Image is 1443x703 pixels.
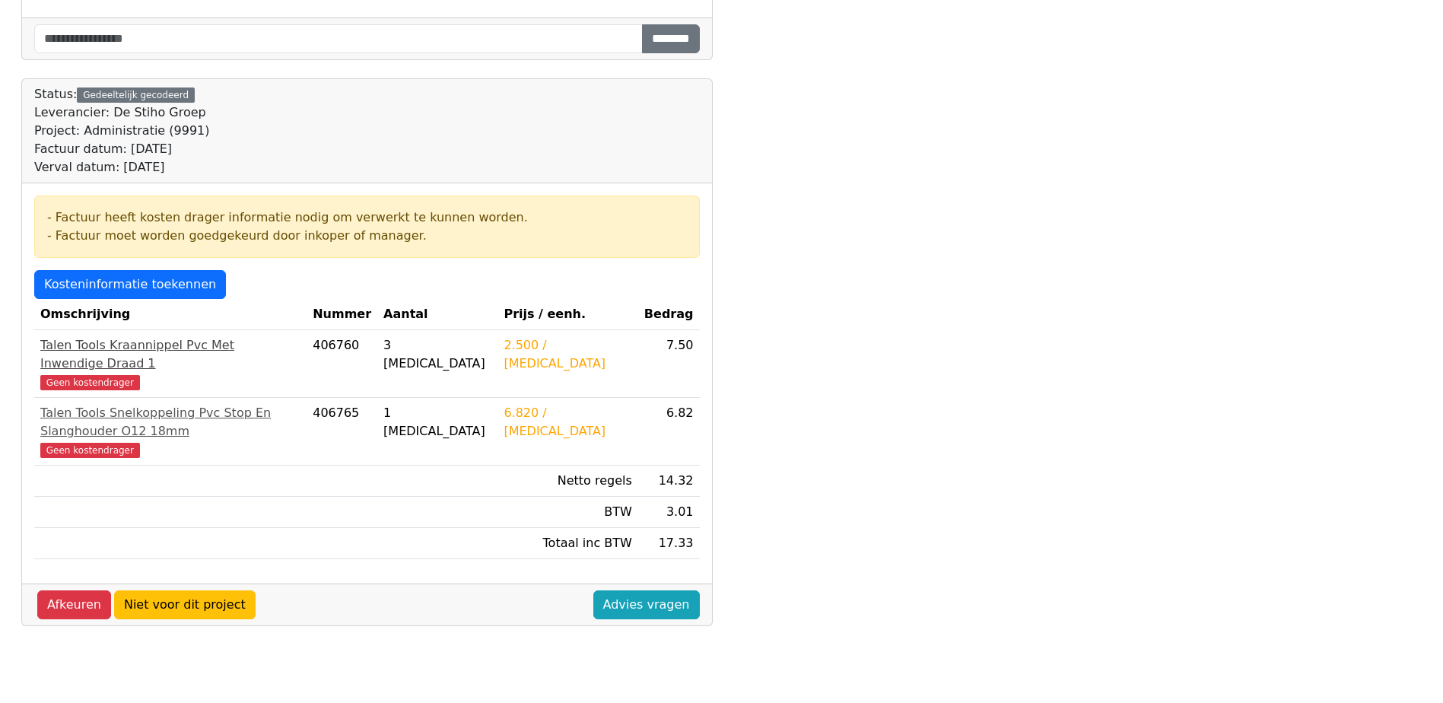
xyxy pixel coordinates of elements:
th: Omschrijving [34,299,307,330]
td: 17.33 [638,528,700,559]
th: Nummer [307,299,377,330]
a: Talen Tools Snelkoppeling Pvc Stop En Slanghouder O12 18mmGeen kostendrager [40,404,300,459]
td: 406765 [307,398,377,466]
td: 7.50 [638,330,700,398]
td: 3.01 [638,497,700,528]
div: Talen Tools Kraannippel Pvc Met Inwendige Draad 1 [40,336,300,373]
a: Niet voor dit project [114,590,256,619]
div: Leverancier: De Stiho Groep [34,103,210,122]
td: 6.82 [638,398,700,466]
span: Geen kostendrager [40,375,140,390]
td: 406760 [307,330,377,398]
div: 1 [MEDICAL_DATA] [383,404,491,441]
div: 2.500 / [MEDICAL_DATA] [504,336,631,373]
div: Factuur datum: [DATE] [34,140,210,158]
a: Kosteninformatie toekennen [34,270,226,299]
div: Verval datum: [DATE] [34,158,210,177]
div: - Factuur moet worden goedgekeurd door inkoper of manager. [47,227,687,245]
div: 6.820 / [MEDICAL_DATA] [504,404,631,441]
td: BTW [497,497,637,528]
th: Bedrag [638,299,700,330]
div: Status: [34,85,210,177]
td: Totaal inc BTW [497,528,637,559]
td: Netto regels [497,466,637,497]
a: Afkeuren [37,590,111,619]
a: Talen Tools Kraannippel Pvc Met Inwendige Draad 1Geen kostendrager [40,336,300,391]
div: Talen Tools Snelkoppeling Pvc Stop En Slanghouder O12 18mm [40,404,300,441]
td: 14.32 [638,466,700,497]
a: Advies vragen [593,590,700,619]
th: Prijs / eenh. [497,299,637,330]
th: Aantal [377,299,497,330]
div: Project: Administratie (9991) [34,122,210,140]
div: - Factuur heeft kosten drager informatie nodig om verwerkt te kunnen worden. [47,208,687,227]
span: Geen kostendrager [40,443,140,458]
div: 3 [MEDICAL_DATA] [383,336,491,373]
div: Gedeeltelijk gecodeerd [77,87,195,103]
